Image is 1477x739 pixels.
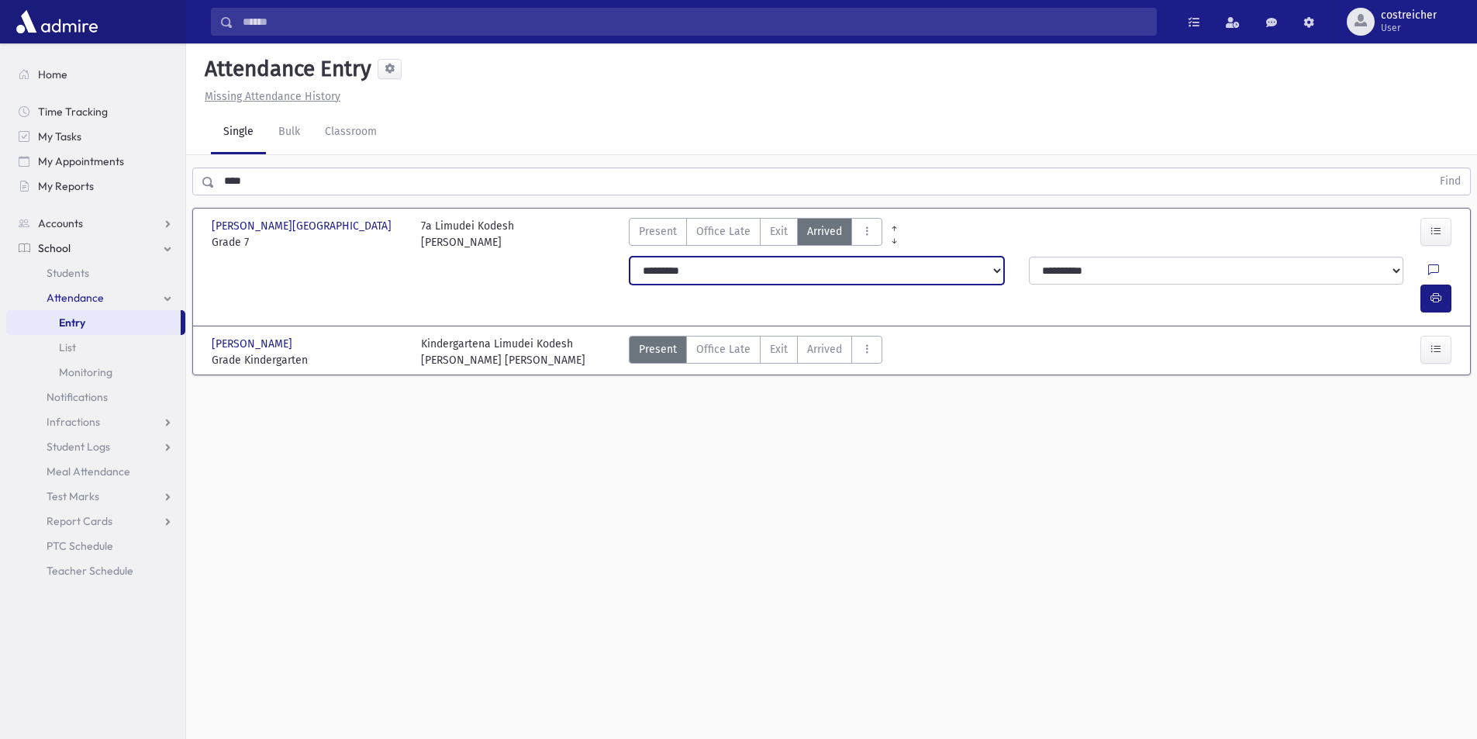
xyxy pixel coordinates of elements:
[47,539,113,553] span: PTC Schedule
[212,234,405,250] span: Grade 7
[770,341,788,357] span: Exit
[6,310,181,335] a: Entry
[6,409,185,434] a: Infractions
[6,534,185,558] a: PTC Schedule
[6,211,185,236] a: Accounts
[47,266,89,280] span: Students
[6,149,185,174] a: My Appointments
[807,223,842,240] span: Arrived
[233,8,1156,36] input: Search
[38,154,124,168] span: My Appointments
[38,67,67,81] span: Home
[38,105,108,119] span: Time Tracking
[205,90,340,103] u: Missing Attendance History
[59,340,76,354] span: List
[6,174,185,199] a: My Reports
[47,415,100,429] span: Infractions
[629,218,882,250] div: AttTypes
[198,90,340,103] a: Missing Attendance History
[47,291,104,305] span: Attendance
[266,111,312,154] a: Bulk
[6,434,185,459] a: Student Logs
[38,241,71,255] span: School
[6,236,185,261] a: School
[6,459,185,484] a: Meal Attendance
[421,336,585,368] div: Kindergartena Limudei Kodesh [PERSON_NAME] [PERSON_NAME]
[6,484,185,509] a: Test Marks
[6,99,185,124] a: Time Tracking
[47,464,130,478] span: Meal Attendance
[6,360,185,385] a: Monitoring
[6,62,185,87] a: Home
[6,285,185,310] a: Attendance
[6,124,185,149] a: My Tasks
[47,564,133,578] span: Teacher Schedule
[6,509,185,534] a: Report Cards
[639,223,677,240] span: Present
[38,129,81,143] span: My Tasks
[312,111,389,154] a: Classroom
[6,335,185,360] a: List
[38,216,83,230] span: Accounts
[59,316,85,330] span: Entry
[770,223,788,240] span: Exit
[198,56,371,82] h5: Attendance Entry
[47,514,112,528] span: Report Cards
[421,218,514,250] div: 7a Limudei Kodesh [PERSON_NAME]
[47,440,110,454] span: Student Logs
[212,336,295,352] span: [PERSON_NAME]
[12,6,102,37] img: AdmirePro
[1430,168,1470,195] button: Find
[59,365,112,379] span: Monitoring
[38,179,94,193] span: My Reports
[6,261,185,285] a: Students
[807,341,842,357] span: Arrived
[47,390,108,404] span: Notifications
[629,336,882,368] div: AttTypes
[212,218,395,234] span: [PERSON_NAME][GEOGRAPHIC_DATA]
[1381,9,1437,22] span: costreicher
[696,223,751,240] span: Office Late
[47,489,99,503] span: Test Marks
[696,341,751,357] span: Office Late
[6,558,185,583] a: Teacher Schedule
[211,111,266,154] a: Single
[639,341,677,357] span: Present
[6,385,185,409] a: Notifications
[1381,22,1437,34] span: User
[212,352,405,368] span: Grade Kindergarten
